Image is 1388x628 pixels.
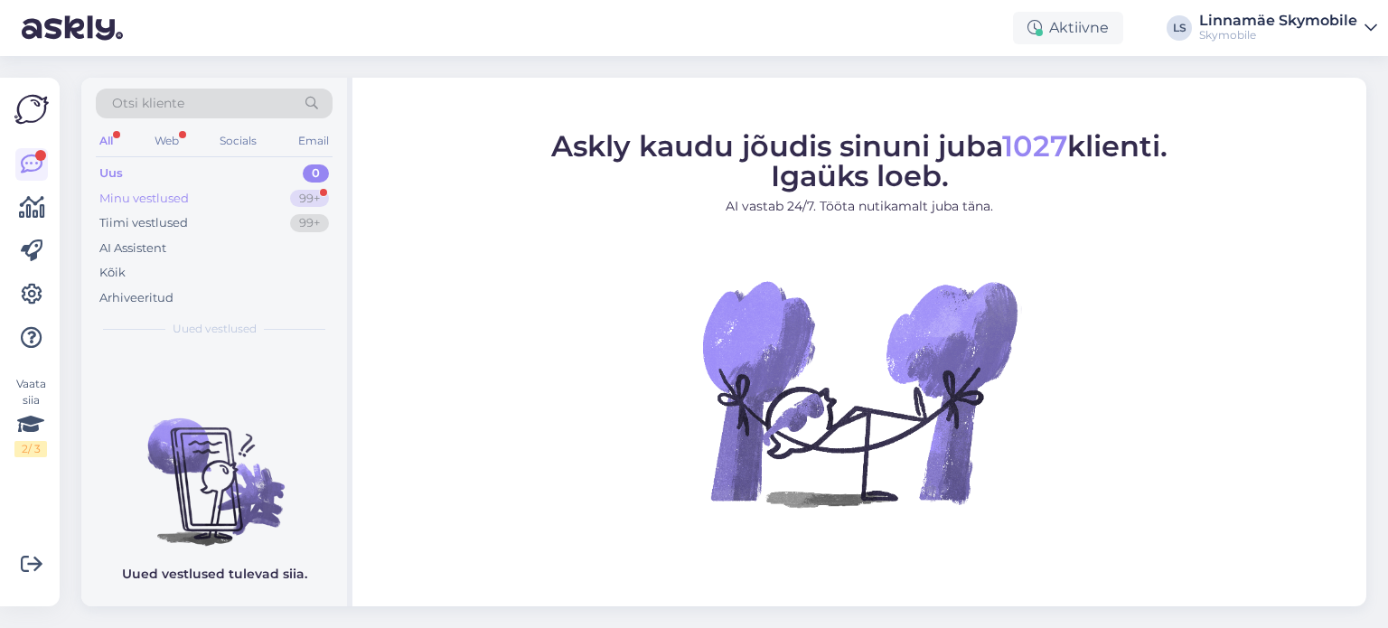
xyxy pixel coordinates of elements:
div: Socials [216,129,260,153]
span: Otsi kliente [112,94,184,113]
div: LS [1167,15,1192,41]
span: Askly kaudu jõudis sinuni juba klienti. Igaüks loeb. [551,128,1168,193]
img: No Chat active [697,230,1022,556]
div: 0 [303,164,329,183]
div: Tiimi vestlused [99,214,188,232]
div: Aktiivne [1013,12,1123,44]
span: 1027 [1002,128,1067,164]
div: All [96,129,117,153]
div: Web [151,129,183,153]
span: Uued vestlused [173,321,257,337]
div: Arhiveeritud [99,289,173,307]
p: Uued vestlused tulevad siia. [122,565,307,584]
a: Linnamäe SkymobileSkymobile [1199,14,1377,42]
p: AI vastab 24/7. Tööta nutikamalt juba täna. [551,197,1168,216]
div: Vaata siia [14,376,47,457]
div: Email [295,129,333,153]
div: Linnamäe Skymobile [1199,14,1357,28]
div: Uus [99,164,123,183]
div: Kõik [99,264,126,282]
img: Askly Logo [14,92,49,127]
img: No chats [81,386,347,548]
div: Minu vestlused [99,190,189,208]
div: AI Assistent [99,239,166,258]
div: Skymobile [1199,28,1357,42]
div: 99+ [290,214,329,232]
div: 99+ [290,190,329,208]
div: 2 / 3 [14,441,47,457]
